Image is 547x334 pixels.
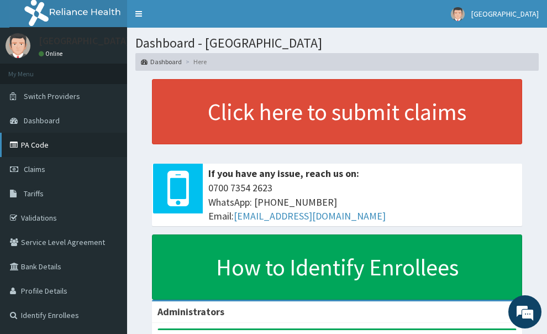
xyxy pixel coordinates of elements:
a: Online [39,50,65,58]
a: Dashboard [141,57,182,66]
a: How to Identify Enrollees [152,234,522,300]
div: Minimize live chat window [181,6,208,32]
span: [GEOGRAPHIC_DATA] [471,9,539,19]
b: Administrators [157,305,224,318]
span: We're online! [64,98,152,210]
span: Claims [24,164,45,174]
a: [EMAIL_ADDRESS][DOMAIN_NAME] [234,210,386,222]
b: If you have any issue, reach us on: [208,167,359,180]
img: User Image [451,7,465,21]
span: Switch Providers [24,91,80,101]
div: Chat with us now [57,62,186,76]
img: User Image [6,33,30,58]
img: d_794563401_company_1708531726252_794563401 [20,55,45,83]
span: Tariffs [24,189,44,199]
li: Here [183,57,207,66]
span: Dashboard [24,116,60,126]
h1: Dashboard - [GEOGRAPHIC_DATA] [135,36,539,50]
span: 0700 7354 2623 WhatsApp: [PHONE_NUMBER] Email: [208,181,517,223]
textarea: Type your message and hit 'Enter' [6,219,211,258]
a: Click here to submit claims [152,79,522,144]
p: [GEOGRAPHIC_DATA] [39,36,130,46]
